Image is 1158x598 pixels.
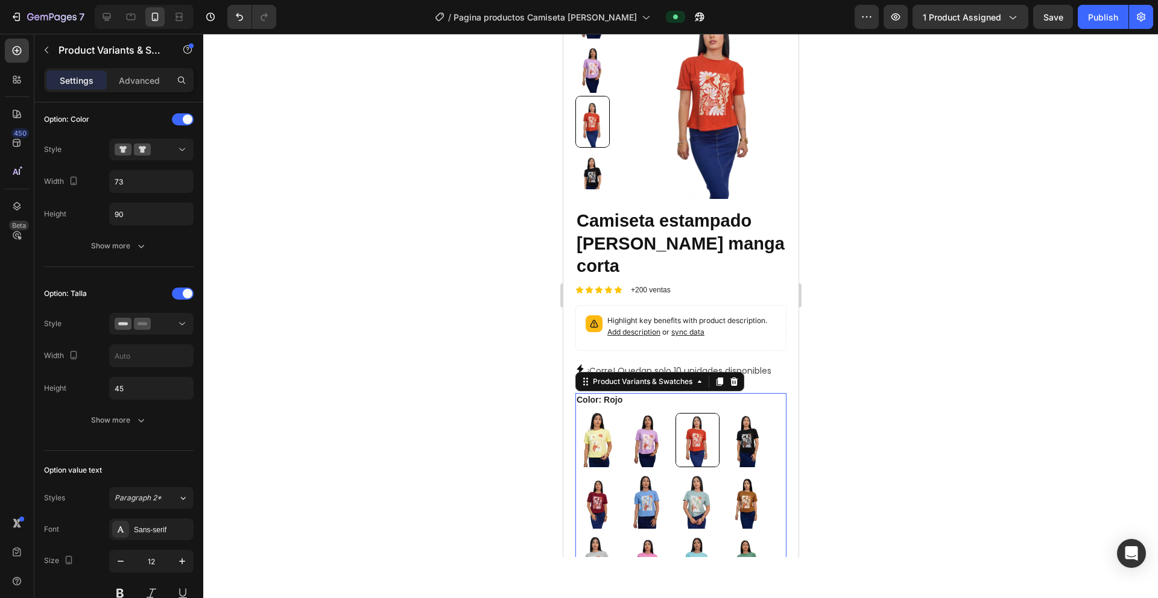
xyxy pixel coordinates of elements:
[119,74,160,87] p: Advanced
[1043,12,1063,22] span: Save
[134,524,191,535] div: Sans-serif
[11,128,29,138] div: 450
[563,34,799,557] iframe: Design area
[44,524,59,535] div: Font
[913,5,1028,29] button: 1 product assigned
[44,174,81,190] div: Width
[9,221,29,230] div: Beta
[44,235,194,257] button: Show more
[110,377,193,399] input: Auto
[44,383,66,394] div: Height
[44,409,194,431] button: Show more
[454,11,637,24] span: Pagina productos Camiseta [PERSON_NAME]
[91,240,147,252] div: Show more
[1088,11,1118,24] div: Publish
[44,553,76,569] div: Size
[60,74,93,87] p: Settings
[44,114,89,125] div: Option: Color
[109,487,194,509] button: Paragraph 2*
[44,288,87,299] div: Option: Talla
[79,10,84,24] p: 7
[91,414,147,426] div: Show more
[923,11,1001,24] span: 1 product assigned
[1078,5,1128,29] button: Publish
[227,5,276,29] div: Undo/Redo
[44,465,102,476] div: Option value text
[44,144,62,155] div: Style
[44,348,81,364] div: Width
[1117,539,1146,568] div: Open Intercom Messenger
[110,203,193,225] input: Auto
[44,209,66,219] div: Height
[1033,5,1073,29] button: Save
[44,318,62,329] div: Style
[115,493,162,503] span: Paragraph 2*
[5,5,90,29] button: 7
[110,345,193,367] input: Auto
[110,171,193,192] input: Auto
[448,11,451,24] span: /
[59,43,161,57] p: Product Variants & Swatches
[44,493,65,503] div: Styles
